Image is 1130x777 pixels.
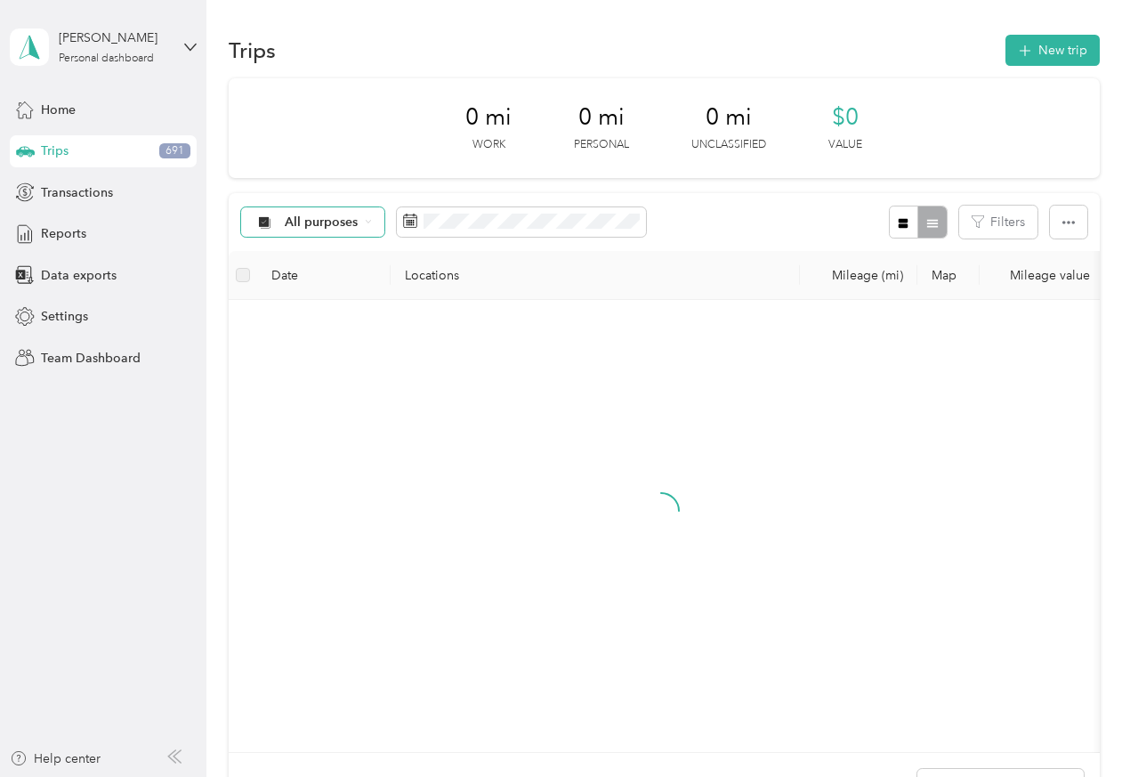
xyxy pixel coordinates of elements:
span: Team Dashboard [41,349,141,368]
th: Locations [391,251,800,300]
div: [PERSON_NAME] [59,28,170,47]
span: 0 mi [465,103,512,132]
span: Trips [41,142,69,160]
p: Unclassified [691,137,766,153]
th: Mileage value [980,251,1104,300]
span: Reports [41,224,86,243]
p: Work [472,137,505,153]
button: Filters [959,206,1037,239]
button: New trip [1005,35,1100,66]
button: Help center [10,749,101,768]
span: $0 [832,103,859,132]
th: Map [917,251,980,300]
h1: Trips [229,41,276,60]
span: 0 mi [706,103,752,132]
p: Value [828,137,862,153]
div: Personal dashboard [59,53,154,64]
iframe: Everlance-gr Chat Button Frame [1030,677,1130,777]
span: All purposes [285,216,359,229]
span: Transactions [41,183,113,202]
span: Settings [41,307,88,326]
p: Personal [574,137,629,153]
th: Date [257,251,391,300]
span: Data exports [41,266,117,285]
span: 691 [159,143,190,159]
th: Mileage (mi) [800,251,917,300]
span: Home [41,101,76,119]
span: 0 mi [578,103,625,132]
